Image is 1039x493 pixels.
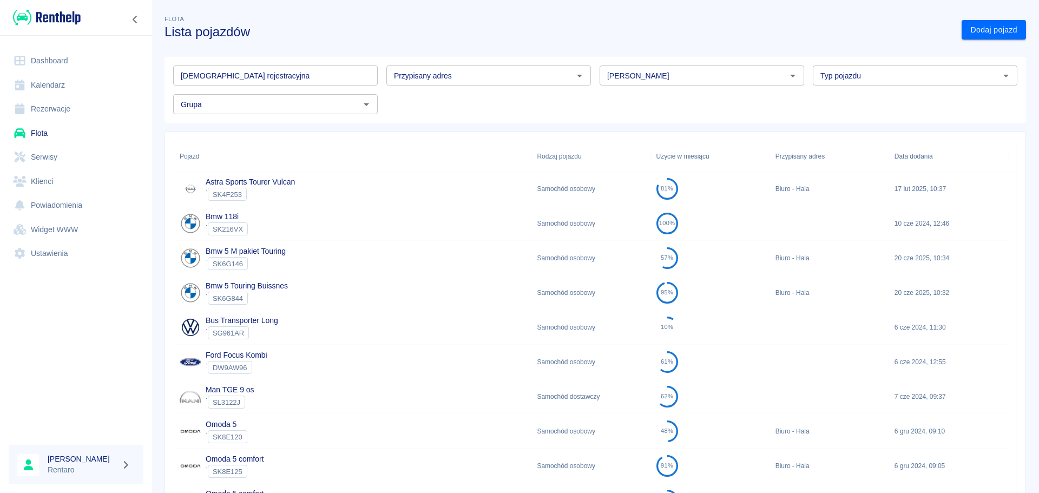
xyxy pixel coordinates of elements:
[531,275,650,310] div: Samochód osobowy
[180,282,201,304] img: Image
[48,464,117,476] p: Rentaro
[180,247,201,269] img: Image
[206,212,239,221] a: Bmw 118i
[180,178,201,200] img: Image
[531,345,650,379] div: Samochód osobowy
[889,206,1008,241] div: 10 cze 2024, 12:46
[9,73,143,97] a: Kalendarz
[770,449,889,483] div: Biuro - Hala
[206,396,254,409] div: `
[206,257,286,270] div: `
[889,310,1008,345] div: 6 cze 2024, 11:30
[661,393,673,400] div: 62%
[208,433,247,441] span: SK8E120
[206,316,278,325] a: Bus Transporter Long
[208,225,247,233] span: SK216VX
[651,141,770,172] div: Użycie w miesiącu
[206,292,288,305] div: `
[9,49,143,73] a: Dashboard
[889,345,1008,379] div: 6 cze 2024, 12:55
[174,141,531,172] div: Pojazd
[9,145,143,169] a: Serwisy
[208,294,247,303] span: SK6G844
[206,430,247,443] div: `
[180,386,201,407] img: Image
[656,141,709,172] div: Użycie w miesiącu
[770,275,889,310] div: Biuro - Hala
[206,420,236,429] a: Omoda 5
[889,414,1008,449] div: 6 gru 2024, 09:10
[206,455,264,463] a: Omoda 5 comfort
[531,414,650,449] div: Samochód osobowy
[206,222,248,235] div: `
[770,141,889,172] div: Przypisany adres
[9,9,81,27] a: Renthelp logo
[770,172,889,206] div: Biuro - Hala
[208,468,247,476] span: SK8E125
[659,220,675,227] div: 100%
[785,68,800,83] button: Otwórz
[775,141,825,172] div: Przypisany adres
[206,465,264,478] div: `
[531,241,650,275] div: Samochód osobowy
[206,385,254,394] a: Man TGE 9 os
[661,358,673,365] div: 61%
[531,379,650,414] div: Samochód dostawczy
[206,361,267,374] div: `
[531,141,650,172] div: Rodzaj pojazdu
[180,141,199,172] div: Pojazd
[895,141,933,172] div: Data dodania
[661,254,673,261] div: 57%
[13,9,81,27] img: Renthelp logo
[208,364,252,372] span: DW9AW96
[889,241,1008,275] div: 20 cze 2025, 10:34
[165,16,184,22] span: Flota
[165,24,953,40] h3: Lista pojazdów
[180,420,201,442] img: Image
[9,218,143,242] a: Widget WWW
[206,178,295,186] a: Astra Sports Tourer Vulcan
[531,310,650,345] div: Samochód osobowy
[208,398,245,406] span: SL3122J
[127,12,143,27] button: Zwiń nawigację
[48,453,117,464] h6: [PERSON_NAME]
[531,206,650,241] div: Samochód osobowy
[889,141,1008,172] div: Data dodania
[998,68,1014,83] button: Otwórz
[770,241,889,275] div: Biuro - Hala
[199,149,214,164] button: Sort
[661,289,673,296] div: 95%
[359,97,374,112] button: Otwórz
[661,462,673,469] div: 91%
[531,172,650,206] div: Samochód osobowy
[180,213,201,234] img: Image
[537,141,581,172] div: Rodzaj pojazdu
[206,188,295,201] div: `
[9,241,143,266] a: Ustawienia
[206,351,267,359] a: Ford Focus Kombi
[9,169,143,194] a: Klienci
[180,351,201,373] img: Image
[206,326,278,339] div: `
[208,329,248,337] span: SG961AR
[531,449,650,483] div: Samochód osobowy
[962,20,1026,40] a: Dodaj pojazd
[661,185,673,192] div: 81%
[889,172,1008,206] div: 17 lut 2025, 10:37
[889,275,1008,310] div: 20 cze 2025, 10:32
[661,324,673,331] div: 10%
[208,260,247,268] span: SK6G146
[572,68,587,83] button: Otwórz
[9,121,143,146] a: Flota
[180,455,201,477] img: Image
[9,193,143,218] a: Powiadomienia
[661,428,673,435] div: 48%
[889,379,1008,414] div: 7 cze 2024, 09:37
[9,97,143,121] a: Rezerwacje
[206,247,286,255] a: Bmw 5 M pakiet Touring
[889,449,1008,483] div: 6 gru 2024, 09:05
[770,414,889,449] div: Biuro - Hala
[206,281,288,290] a: Bmw 5 Touring Buissnes
[208,190,246,199] span: SK4F253
[180,317,201,338] img: Image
